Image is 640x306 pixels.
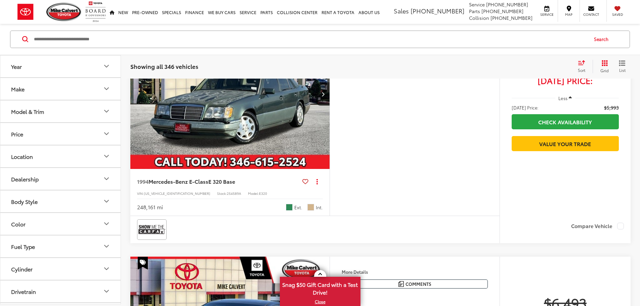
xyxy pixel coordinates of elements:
div: 1994 Mercedes-Benz E-Class E 320 Base 0 [130,19,330,169]
div: Color [11,221,26,227]
button: PricePrice [0,123,121,145]
img: Comments [398,281,404,287]
span: [US_VEHICLE_IDENTIFICATION_NUMBER] [144,191,210,196]
button: ColorColor [0,213,121,235]
span: Ext. [294,204,302,211]
a: 1994 Mercedes-Benz E-Class E 320 Base1994 Mercedes-Benz E-Class E 320 Base1994 Mercedes-Benz E-Cl... [130,19,330,169]
span: dropdown dots [316,179,318,184]
a: Value Your Trade [512,136,619,151]
span: Comments [406,281,431,287]
div: Fuel Type [11,243,35,250]
span: Special [138,257,148,269]
div: Price [11,131,23,137]
div: Body Style [102,198,111,206]
span: Snag $50 Gift Card with a Test Drive! [281,277,360,298]
img: 1994 Mercedes-Benz E-Class E 320 Base [130,19,330,169]
span: Service [539,12,554,17]
button: YearYear [0,55,121,77]
span: Less [558,95,567,101]
h4: More Details [342,269,488,274]
div: Cylinder [11,266,33,272]
span: Contact [583,12,599,17]
span: Collision [469,14,489,21]
span: Sort [578,67,585,73]
div: Price [102,130,111,138]
a: Check Availability [512,114,619,129]
span: 1994 [137,177,148,185]
div: Drivetrain [102,288,111,296]
img: Mike Calvert Toyota [46,3,82,21]
button: DrivetrainDrivetrain [0,280,121,302]
span: [PHONE_NUMBER] [481,8,523,14]
span: Stock: [217,191,227,196]
button: DealershipDealership [0,168,121,190]
span: 254589A [227,191,241,196]
button: Model & TrimModel & Trim [0,100,121,122]
div: Model & Trim [11,108,44,115]
span: Service [469,1,485,8]
button: List View [614,60,631,73]
span: [PHONE_NUMBER] [411,6,464,15]
span: Mercedes-Benz E-Class [148,177,208,185]
div: Year [102,62,111,71]
span: Model: [248,191,259,196]
span: E320 [259,191,267,196]
button: LocationLocation [0,145,121,167]
button: Fuel TypeFuel Type [0,235,121,257]
span: Saved [610,12,625,17]
span: [DATE] Price: [512,104,539,111]
button: Search [588,31,618,48]
img: View CARFAX report [138,221,165,238]
button: CylinderCylinder [0,258,121,280]
span: Showing all 346 vehicles [130,62,198,70]
span: Grid [600,68,609,73]
span: $5,993 [604,104,619,111]
span: E 320 Base [208,177,235,185]
div: Dealership [11,176,39,182]
div: Dealership [102,175,111,183]
span: Green [286,204,293,211]
div: 248,161 mi [137,203,163,211]
div: Drivetrain [11,288,36,295]
div: Model & Trim [102,107,111,116]
div: Location [102,152,111,161]
span: Sales [394,6,409,15]
span: List [619,67,626,73]
div: Location [11,153,33,160]
span: VIN: [137,191,144,196]
button: MakeMake [0,78,121,100]
span: Int. [316,204,323,211]
span: [PHONE_NUMBER] [490,14,532,21]
button: Grid View [593,60,614,73]
span: [DATE] Price: [512,77,619,84]
div: Year [11,63,22,70]
div: Fuel Type [102,243,111,251]
button: Comments [342,279,488,289]
button: Select sort value [574,60,593,73]
input: Search by Make, Model, or Keyword [33,31,588,47]
div: Color [102,220,111,228]
button: Actions [311,176,323,187]
span: [PHONE_NUMBER] [486,1,528,8]
div: Make [11,86,25,92]
span: Tan [307,204,314,211]
span: Parts [469,8,480,14]
a: 1994Mercedes-Benz E-ClassE 320 Base [137,178,300,185]
div: Make [102,85,111,93]
div: Body Style [11,198,38,205]
button: Body StyleBody Style [0,190,121,212]
span: Map [561,12,576,17]
div: Cylinder [102,265,111,273]
label: Compare Vehicle [571,223,624,229]
button: Next image [316,82,330,106]
button: Less [555,92,575,104]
